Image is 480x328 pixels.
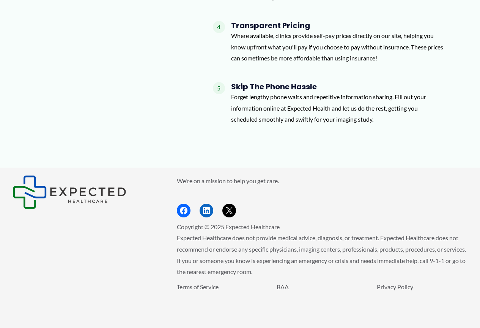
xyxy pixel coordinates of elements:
aside: Footer Widget 2 [177,175,468,217]
img: Expected Healthcare Logo - side, dark font, small [13,175,126,209]
a: Terms of Service [177,283,219,290]
span: 4 [213,21,225,33]
span: Expected Healthcare does not provide medical advice, diagnosis, or treatment. Expected Healthcare... [177,234,466,275]
aside: Footer Widget 3 [177,281,468,310]
a: Privacy Policy [377,283,413,290]
p: We're on a mission to help you get care. [177,175,468,187]
p: Forget lengthy phone waits and repetitive information sharing. Fill out your information online a... [231,91,444,125]
a: BAA [277,283,289,290]
span: 5 [213,82,225,94]
aside: Footer Widget 1 [13,175,158,209]
h4: Transparent Pricing [231,21,444,30]
span: Copyright © 2025 Expected Healthcare [177,223,280,230]
h4: Skip the Phone Hassle [231,82,444,91]
p: Where available, clinics provide self-pay prices directly on our site, helping you know upfront w... [231,30,444,64]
